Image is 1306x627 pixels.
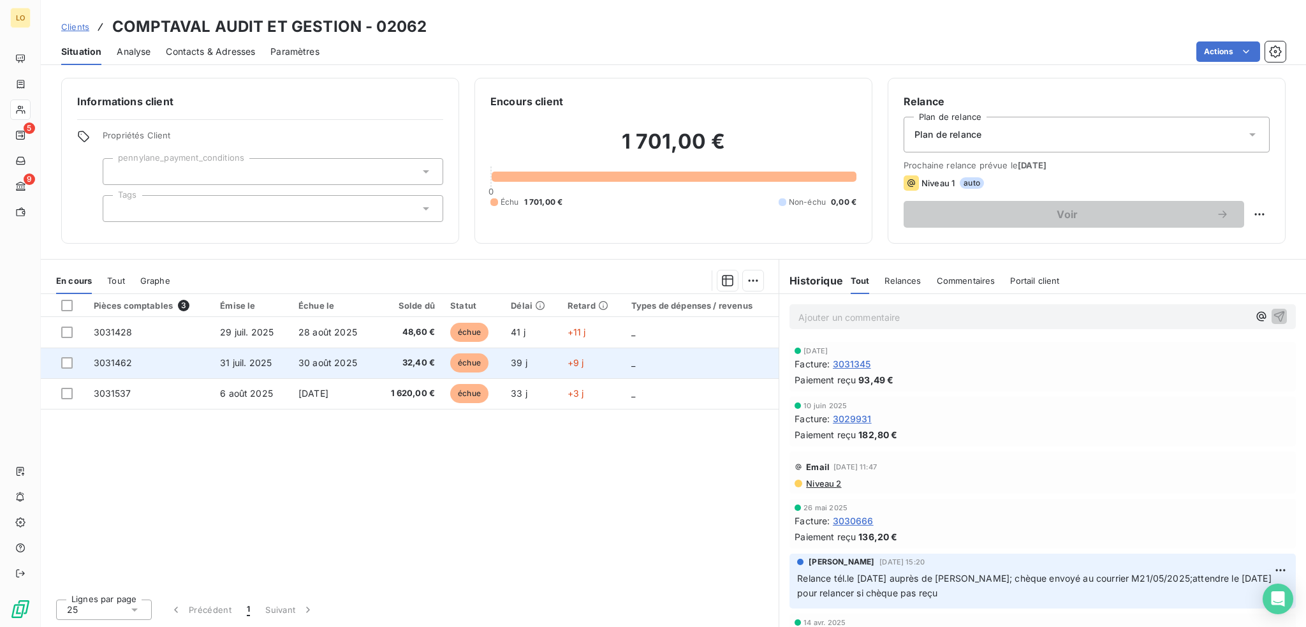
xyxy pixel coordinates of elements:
h6: Relance [904,94,1270,109]
h3: COMPTAVAL AUDIT ET GESTION - 02062 [112,15,427,38]
button: Voir [904,201,1244,228]
span: 5 [24,122,35,134]
span: 1 [247,603,250,616]
span: 28 août 2025 [298,327,357,337]
span: 1 620,00 € [383,387,435,400]
span: 6 août 2025 [220,388,273,399]
span: échue [450,323,488,342]
input: Ajouter une valeur [114,166,124,177]
span: Tout [107,276,125,286]
div: Open Intercom Messenger [1263,584,1293,614]
span: Clients [61,22,89,32]
h6: Informations client [77,94,443,109]
span: 0 [488,186,494,196]
span: Niveau 1 [921,178,955,188]
span: +9 j [568,357,584,368]
span: Niveau 2 [805,478,841,489]
span: Paiement reçu [795,428,856,441]
button: Précédent [162,596,239,623]
div: LO [10,8,31,28]
img: Logo LeanPay [10,599,31,619]
button: Suivant [258,596,322,623]
span: Commentaires [937,276,995,286]
span: 25 [67,603,78,616]
span: 31 juil. 2025 [220,357,272,368]
span: +3 j [568,388,584,399]
h6: Encours client [490,94,563,109]
span: Graphe [140,276,170,286]
span: 3031537 [94,388,131,399]
span: _ [631,357,635,368]
div: Pièces comptables [94,300,205,311]
span: 93,49 € [858,373,893,387]
span: [DATE] [1018,160,1046,170]
div: Types de dépenses / revenus [631,300,772,311]
span: Échu [501,196,519,208]
span: 1 701,00 € [524,196,563,208]
input: Ajouter une valeur [114,203,124,214]
span: Situation [61,45,101,58]
span: 10 juin 2025 [803,402,847,409]
div: Échue le [298,300,367,311]
span: 3031462 [94,357,133,368]
span: [DATE] [803,347,828,355]
span: Relance tél.le [DATE] auprès de [PERSON_NAME]; chèque envoyé au courrier M21/05/2025;attendre le ... [797,573,1274,598]
span: En cours [56,276,92,286]
span: Propriétés Client [103,130,443,148]
span: Prochaine relance prévue le [904,160,1270,170]
span: Facture : [795,357,830,371]
span: 3029931 [833,412,872,425]
span: 3031428 [94,327,133,337]
span: Paramètres [270,45,319,58]
span: 3031345 [833,357,871,371]
span: 33 j [511,388,527,399]
span: Voir [919,209,1216,219]
span: échue [450,384,488,403]
div: Émise le [220,300,283,311]
span: Facture : [795,514,830,527]
span: Non-échu [789,196,826,208]
span: Facture : [795,412,830,425]
span: Contacts & Adresses [166,45,255,58]
span: [DATE] 11:47 [833,463,877,471]
span: échue [450,353,488,373]
span: 3030666 [833,514,874,527]
span: _ [631,327,635,337]
span: Relances [884,276,921,286]
span: 29 juil. 2025 [220,327,274,337]
span: 48,60 € [383,326,435,339]
span: 136,20 € [858,530,897,543]
span: 182,80 € [858,428,897,441]
button: 1 [239,596,258,623]
span: auto [960,177,984,189]
span: +11 j [568,327,586,337]
span: [PERSON_NAME] [809,556,874,568]
span: Paiement reçu [795,530,856,543]
span: 41 j [511,327,525,337]
span: 30 août 2025 [298,357,357,368]
span: [DATE] [298,388,328,399]
div: Statut [450,300,495,311]
span: [DATE] 15:20 [879,558,925,566]
span: _ [631,388,635,399]
span: Email [806,462,830,472]
span: Plan de relance [914,128,981,141]
h6: Historique [779,273,843,288]
span: 9 [24,173,35,185]
span: 0,00 € [831,196,856,208]
h2: 1 701,00 € [490,129,856,167]
span: Tout [851,276,870,286]
div: Retard [568,300,616,311]
span: Portail client [1010,276,1059,286]
span: 14 avr. 2025 [803,619,846,626]
div: Solde dû [383,300,435,311]
span: Analyse [117,45,150,58]
span: 32,40 € [383,357,435,369]
span: Paiement reçu [795,373,856,387]
span: 26 mai 2025 [803,504,847,512]
a: Clients [61,20,89,33]
div: Délai [511,300,552,311]
span: 39 j [511,357,527,368]
span: 3 [178,300,189,311]
button: Actions [1196,41,1260,62]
